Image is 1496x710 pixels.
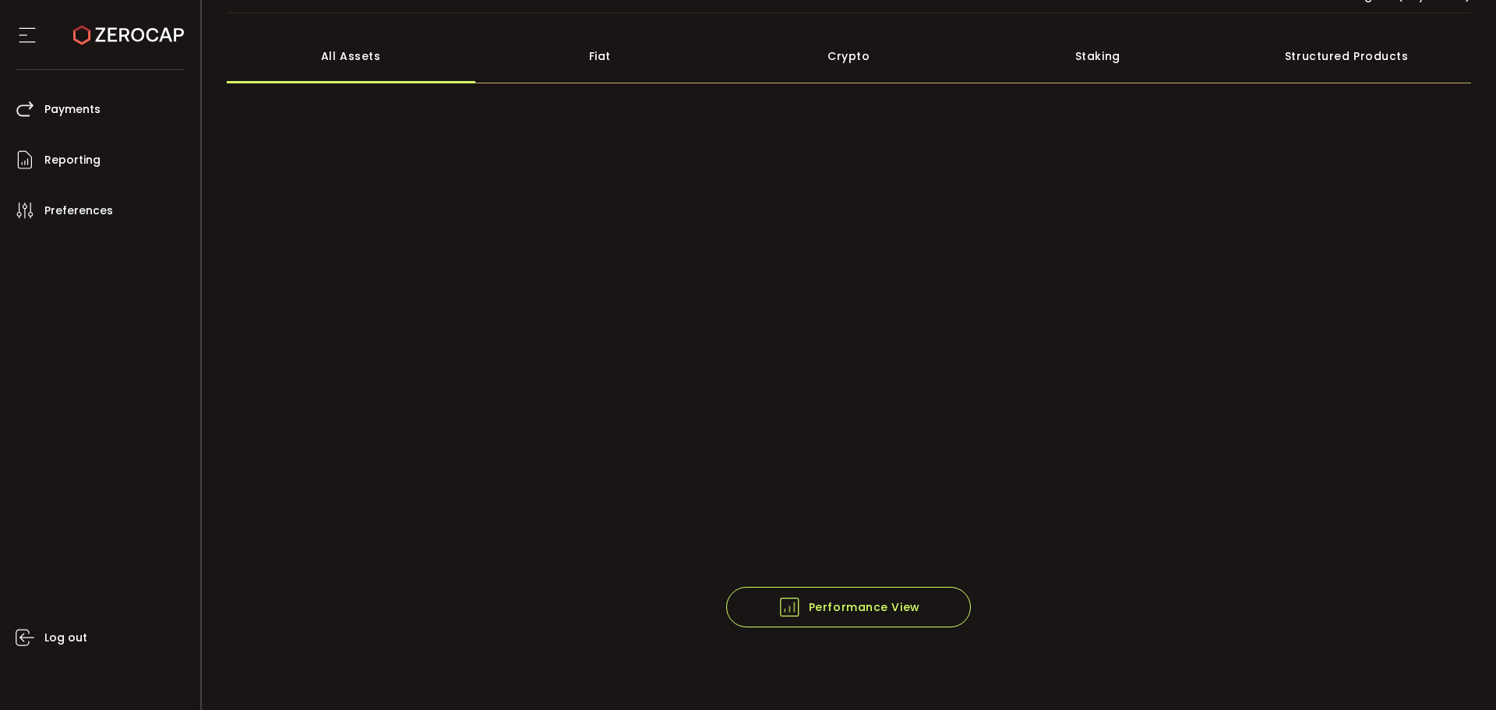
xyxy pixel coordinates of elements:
button: Performance View [726,587,971,627]
div: All Assets [227,29,476,83]
div: Fiat [475,29,725,83]
span: Log out [44,627,87,649]
iframe: Chat Widget [1314,542,1496,710]
span: Payments [44,98,101,121]
div: Crypto [725,29,974,83]
span: Preferences [44,200,113,222]
span: Reporting [44,149,101,171]
div: Structured Products [1223,29,1472,83]
span: Performance View [778,595,920,619]
div: Staking [973,29,1223,83]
